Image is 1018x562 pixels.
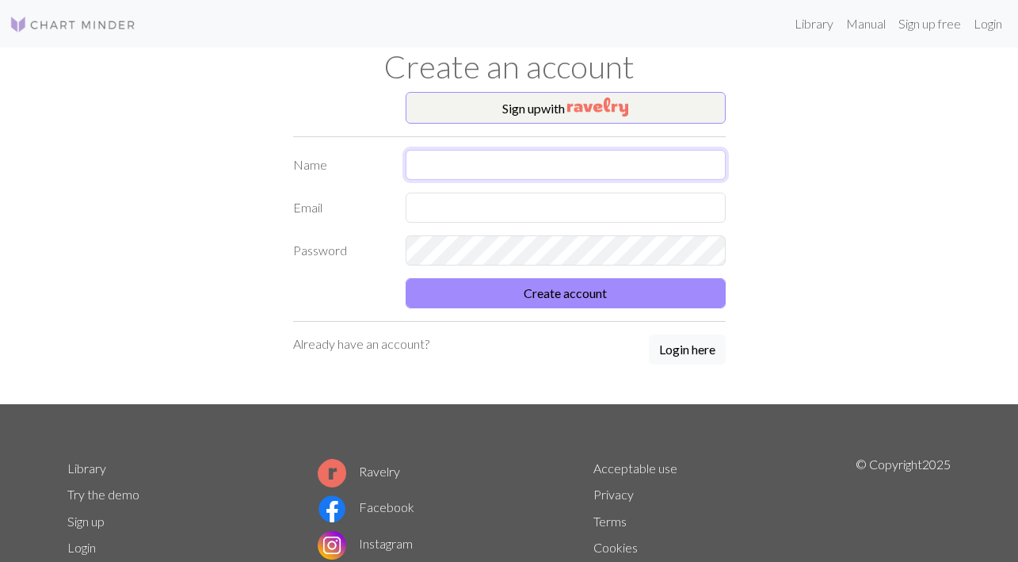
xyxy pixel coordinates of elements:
[318,499,414,514] a: Facebook
[284,193,397,223] label: Email
[593,540,638,555] a: Cookies
[967,8,1008,40] a: Login
[840,8,892,40] a: Manual
[293,335,429,354] p: Already have an account?
[318,495,346,523] img: Facebook logo
[67,514,105,529] a: Sign up
[406,278,726,308] button: Create account
[318,464,400,479] a: Ravelry
[406,92,726,124] button: Sign upwith
[593,514,627,529] a: Terms
[788,8,840,40] a: Library
[10,15,136,34] img: Logo
[318,531,346,560] img: Instagram logo
[58,48,961,86] h1: Create an account
[567,97,628,117] img: Ravelry
[67,540,96,555] a: Login
[649,335,726,365] button: Login here
[593,461,677,476] a: Acceptable use
[318,536,413,551] a: Instagram
[892,8,967,40] a: Sign up free
[318,459,346,487] img: Ravelry logo
[649,335,726,366] a: Login here
[593,487,634,502] a: Privacy
[67,487,139,502] a: Try the demo
[284,235,397,266] label: Password
[67,461,106,476] a: Library
[284,150,397,180] label: Name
